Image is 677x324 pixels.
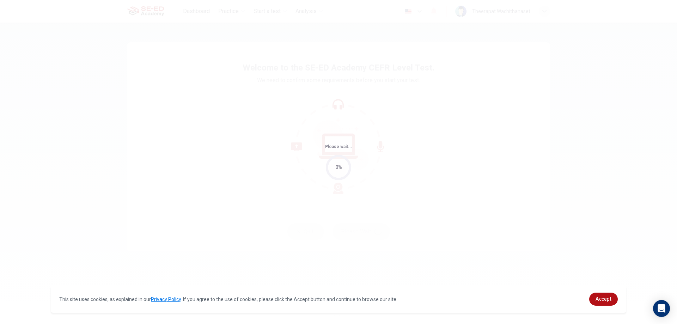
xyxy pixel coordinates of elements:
[335,163,342,171] div: 0%
[596,296,611,302] span: Accept
[589,293,618,306] a: dismiss cookie message
[653,300,670,317] div: Open Intercom Messenger
[325,144,352,149] span: Please wait...
[51,286,626,313] div: cookieconsent
[59,297,397,302] span: This site uses cookies, as explained in our . If you agree to the use of cookies, please click th...
[151,297,181,302] a: Privacy Policy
